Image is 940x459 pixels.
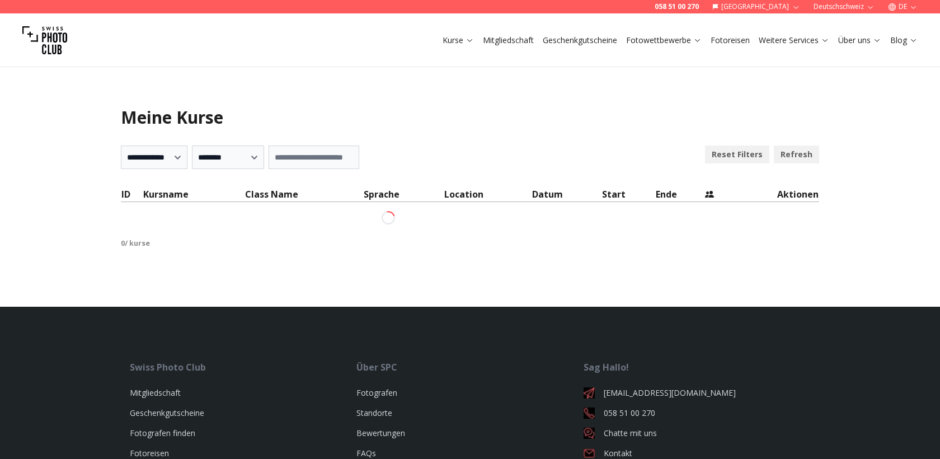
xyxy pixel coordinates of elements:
th: Class Name [245,187,363,202]
a: Chatte mit uns [584,428,810,439]
th: ID [121,187,143,202]
div: Sag Hallo! [584,360,810,374]
a: Mitgliedschaft [130,387,181,398]
h1: Meine Kurse [121,107,819,128]
a: Kontakt [584,448,810,459]
a: Standorte [356,408,392,418]
img: Swiss photo club [22,18,67,63]
a: Blog [890,35,918,46]
a: Geschenkgutscheine [130,408,204,418]
th: Ende [655,187,704,202]
div: Über SPC [356,360,583,374]
a: Fotoreisen [130,448,169,458]
button: Reset Filters [705,146,769,163]
button: Kurse [438,32,478,48]
a: Fotoreisen [711,35,750,46]
button: Blog [886,32,922,48]
button: Fotowettbewerbe [622,32,706,48]
button: Fotoreisen [706,32,754,48]
button: Weitere Services [754,32,834,48]
a: Fotografen [356,387,397,398]
th: Location [444,187,532,202]
th: Sprache [363,187,444,202]
a: FAQs [356,448,376,458]
a: Kurse [443,35,474,46]
a: Weitere Services [759,35,829,46]
button: Mitgliedschaft [478,32,538,48]
a: 058 51 00 270 [655,2,699,11]
th: Kursname [143,187,244,202]
b: 0 / kurse [121,238,150,248]
b: Refresh [781,149,812,160]
button: Über uns [834,32,886,48]
th: Start [601,187,655,202]
a: Mitgliedschaft [483,35,534,46]
button: Geschenkgutscheine [538,32,622,48]
a: Bewertungen [356,428,405,438]
b: Reset Filters [712,149,763,160]
a: [EMAIL_ADDRESS][DOMAIN_NAME] [584,387,810,399]
button: Refresh [774,146,819,163]
a: Geschenkgutscheine [543,35,617,46]
th: Datum [532,187,601,202]
a: 058 51 00 270 [584,408,810,419]
div: Swiss Photo Club [130,360,356,374]
th: Aktionen [726,187,819,202]
a: Fotowettbewerbe [626,35,702,46]
a: Über uns [838,35,881,46]
a: Fotografen finden [130,428,195,438]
